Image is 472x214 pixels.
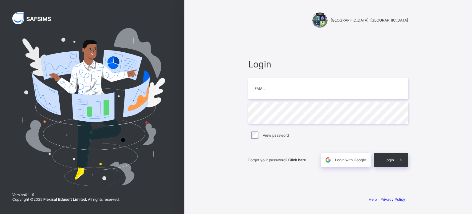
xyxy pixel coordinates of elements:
[43,197,87,202] strong: Flexisaf Edusoft Limited.
[12,12,58,24] img: SAFSIMS Logo
[288,158,306,162] a: Click here
[248,59,408,70] span: Login
[384,158,394,162] span: Login
[263,133,289,138] label: View password
[248,158,306,162] span: Forgot your password?
[369,197,377,202] a: Help
[288,158,306,162] span: Click here
[19,28,165,186] img: Hero Image
[324,156,332,164] img: google.396cfc9801f0270233282035f929180a.svg
[12,192,120,197] span: Version 0.1.19
[335,158,366,162] span: Login with Google
[380,197,405,202] a: Privacy Policy
[331,18,408,22] span: [GEOGRAPHIC_DATA], [GEOGRAPHIC_DATA]
[12,197,120,202] span: Copyright © 2025 All rights reserved.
